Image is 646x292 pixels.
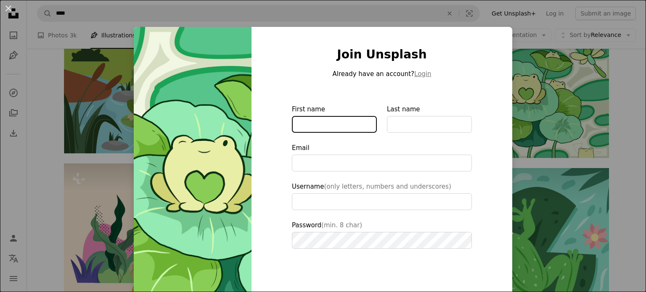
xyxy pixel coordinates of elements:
label: Username [292,182,472,210]
input: Password(min. 8 char) [292,232,472,249]
input: Username(only letters, numbers and underscores) [292,193,472,210]
label: Last name [387,104,472,133]
label: Email [292,143,472,171]
span: (only letters, numbers and underscores) [324,183,451,190]
span: (min. 8 char) [321,221,362,229]
label: Password [292,220,472,249]
button: Login [414,69,431,79]
label: First name [292,104,377,133]
p: Already have an account? [292,69,472,79]
input: Email [292,155,472,171]
input: Last name [387,116,472,133]
input: First name [292,116,377,133]
h1: Join Unsplash [292,47,472,62]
